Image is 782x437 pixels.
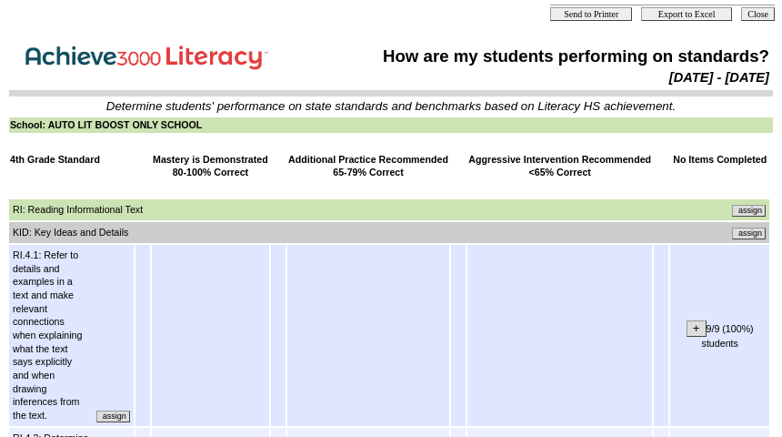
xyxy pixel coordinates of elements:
td: RI.4.1: Refer to details and examples in a text and make relevant connections when explaining wha... [12,248,91,423]
td: Mastery is Demonstrated 80-100% Correct [152,152,269,180]
input: + [687,320,707,336]
td: School: AUTO LIT BOOST ONLY SCHOOL [9,117,773,133]
input: Assign additional materials that assess this standard. [732,205,766,217]
td: RI: Reading Informational Text [12,202,596,218]
td: Additional Practice Recommended 65-79% Correct [287,152,449,180]
td: Aggressive Intervention Recommended <65% Correct [467,152,652,180]
input: Send to Printer [550,7,632,21]
input: Export to Excel [641,7,732,21]
img: Achieve3000 Reports Logo [13,36,286,75]
td: How are my students performing on standards? [327,46,770,67]
td: No Items Completed [670,152,769,180]
td: 4th Grade Standard [9,152,134,180]
img: spacer.gif [10,183,11,197]
input: Close [741,7,775,21]
input: Assign additional materials that assess this standard. [96,411,130,422]
td: Determine students' performance on state standards and benchmarks based on Literacy HS achievement. [10,99,772,113]
td: 9/9 (100%) students [670,245,769,426]
td: KID: Key Ideas and Details [12,225,580,240]
td: [DATE] - [DATE] [327,69,770,86]
input: Assign additional materials that assess this standard. [732,228,766,239]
